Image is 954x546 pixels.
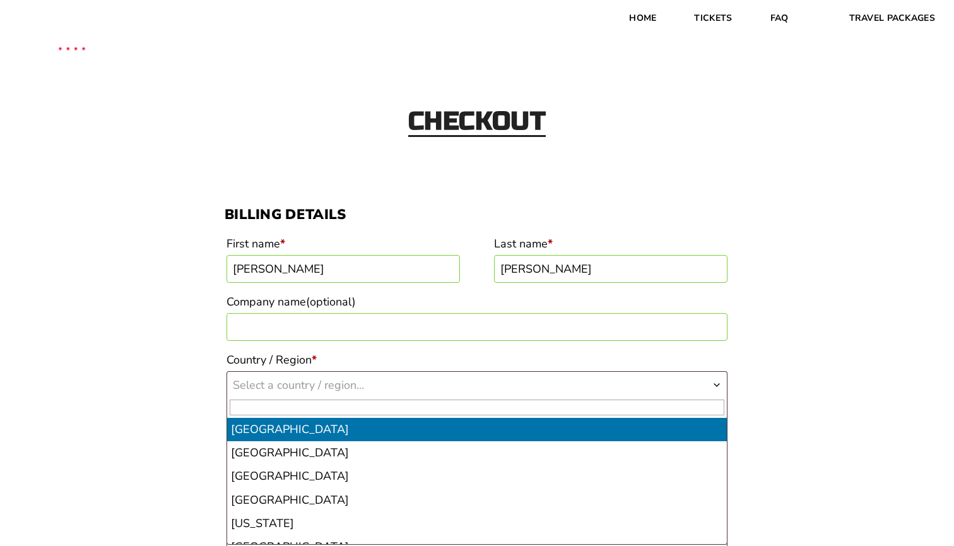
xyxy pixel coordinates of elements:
li: [GEOGRAPHIC_DATA] [227,489,727,512]
span: Country / Region [227,371,727,399]
li: [GEOGRAPHIC_DATA] [227,465,727,488]
li: [GEOGRAPHIC_DATA] [227,441,727,465]
label: Country / Region [227,348,727,371]
img: CBS Sports Thanksgiving Classic [38,13,106,81]
li: [US_STATE] [227,512,727,535]
label: First name [227,232,460,255]
h3: Billing details [225,206,729,223]
h2: Checkout [408,109,546,137]
span: (optional) [306,294,356,309]
label: Company name [227,290,727,313]
label: Last name [494,232,727,255]
li: [GEOGRAPHIC_DATA] [227,418,727,441]
span: Select a country / region… [233,377,364,393]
